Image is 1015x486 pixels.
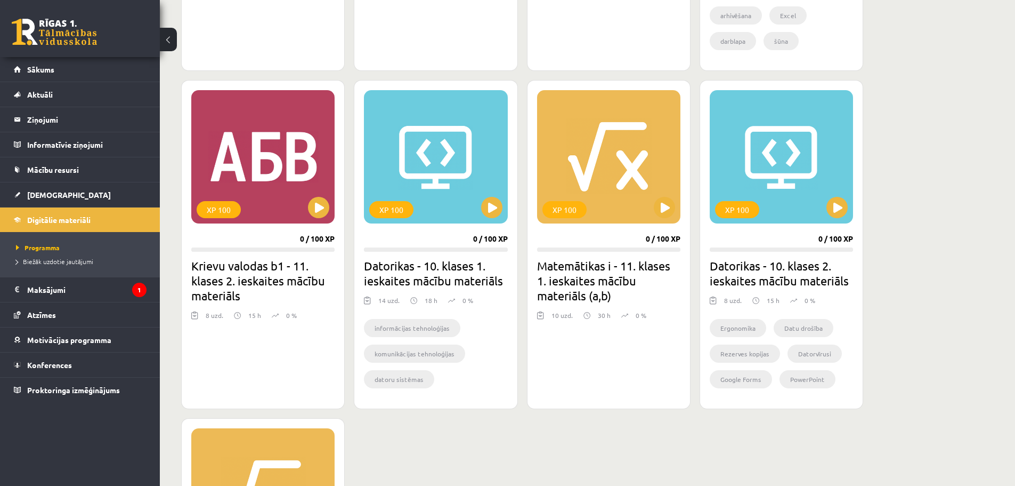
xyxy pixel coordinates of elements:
[27,335,111,345] span: Motivācijas programma
[16,243,60,252] span: Programma
[12,19,97,45] a: Rīgas 1. Tālmācības vidusskola
[132,283,147,297] i: 1
[16,257,93,266] span: Biežāk uzdotie jautājumi
[14,132,147,157] a: Informatīvie ziņojumi
[27,107,147,132] legend: Ziņojumi
[710,32,756,50] li: darblapa
[779,370,835,388] li: PowerPoint
[710,258,853,288] h2: Datorikas - 10. klases 2. ieskaites mācību materiāls
[462,296,473,305] p: 0 %
[27,215,91,225] span: Digitālie materiāli
[14,57,147,82] a: Sākums
[14,378,147,402] a: Proktoringa izmēģinājums
[14,277,147,302] a: Maksājumi1
[598,310,611,320] p: 30 h
[364,370,434,388] li: datoru sistēmas
[27,190,111,200] span: [DEMOGRAPHIC_DATA]
[14,208,147,232] a: Digitālie materiāli
[710,6,762,25] li: arhivēšana
[364,345,465,363] li: komunikācijas tehnoloģijas
[27,165,79,174] span: Mācību resursi
[286,310,297,320] p: 0 %
[27,310,56,320] span: Atzīmes
[542,201,587,218] div: XP 100
[537,258,680,303] h2: Matemātikas i - 11. klases 1. ieskaites mācību materiāls (a,b)
[14,157,147,182] a: Mācību resursi
[710,370,772,388] li: Google Forms
[16,257,149,266] a: Biežāk uzdotie jautājumi
[14,107,147,132] a: Ziņojumi
[369,201,413,218] div: XP 100
[14,182,147,207] a: [DEMOGRAPHIC_DATA]
[787,345,842,363] li: Datorvīrusi
[206,310,223,326] div: 8 uzd.
[191,258,335,303] h2: Krievu valodas b1 - 11. klases 2. ieskaites mācību materiāls
[710,319,766,337] li: Ergonomika
[27,132,147,157] legend: Informatīvie ziņojumi
[27,385,120,395] span: Proktoringa izmēģinājums
[16,243,149,252] a: Programma
[805,296,815,305] p: 0 %
[425,296,437,305] p: 18 h
[14,82,147,107] a: Aktuāli
[715,201,759,218] div: XP 100
[14,353,147,377] a: Konferences
[710,345,780,363] li: Rezerves kopijas
[248,310,261,320] p: 15 h
[764,32,799,50] li: šūna
[769,6,807,25] li: Excel
[724,296,742,312] div: 8 uzd.
[197,201,241,218] div: XP 100
[27,65,54,74] span: Sākums
[774,319,833,337] li: Datu drošība
[27,360,72,370] span: Konferences
[27,277,147,302] legend: Maksājumi
[551,310,573,326] div: 10 uzd.
[14,328,147,352] a: Motivācijas programma
[767,296,779,305] p: 15 h
[364,319,460,337] li: informācijas tehnoloģijas
[14,302,147,327] a: Atzīmes
[378,296,400,312] div: 14 uzd.
[27,90,53,99] span: Aktuāli
[364,258,507,288] h2: Datorikas - 10. klases 1. ieskaites mācību materiāls
[636,310,646,320] p: 0 %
